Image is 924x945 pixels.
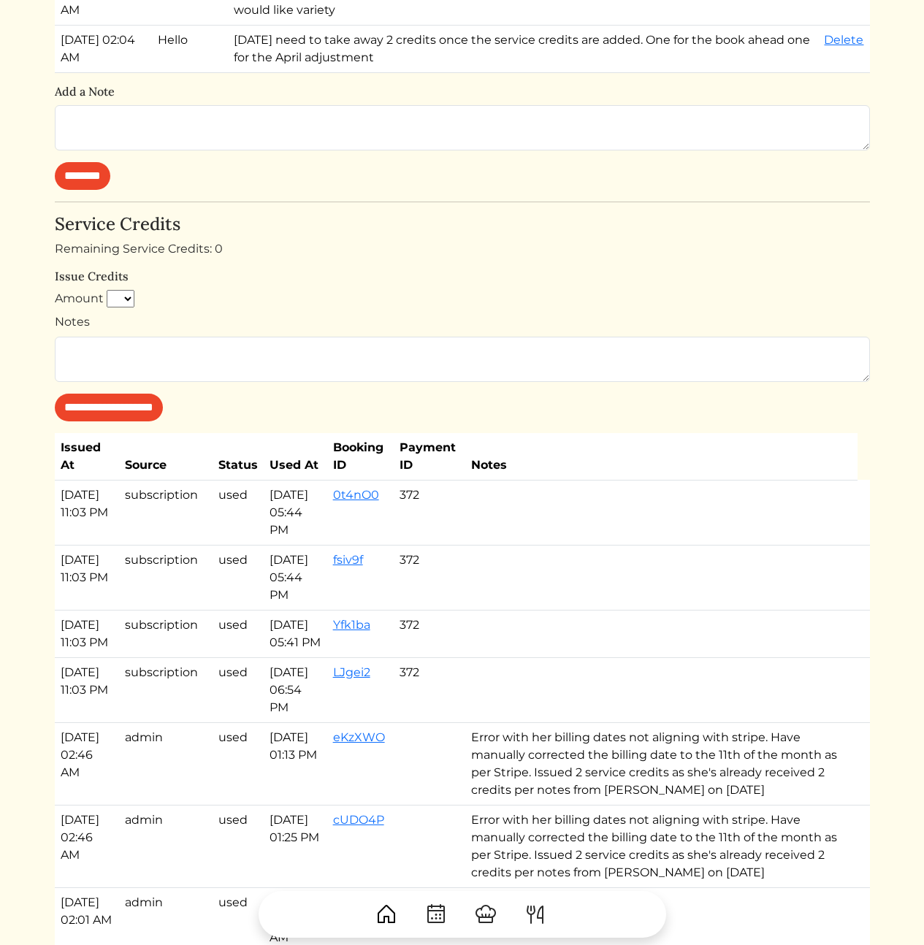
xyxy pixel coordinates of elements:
td: used [213,610,264,657]
td: [DATE] 05:44 PM [264,480,327,545]
img: ChefHat-a374fb509e4f37eb0702ca99f5f64f3b6956810f32a249b33092029f8484b388.svg [474,903,497,926]
td: subscription [119,480,213,545]
h4: Service Credits [55,214,870,235]
td: used [213,657,264,722]
td: [DATE] 11:03 PM [55,480,119,545]
a: fsiv9f [333,553,363,567]
td: [DATE] 11:03 PM [55,657,119,722]
td: [DATE] 02:46 AM [55,805,119,887]
td: 372 [394,610,465,657]
td: [DATE] 02:46 AM [55,722,119,805]
td: [DATE] 01:25 PM [264,805,327,887]
td: [DATE] 05:44 PM [264,545,327,610]
td: subscription [119,545,213,610]
td: used [213,480,264,545]
td: subscription [119,657,213,722]
th: Source [119,433,213,481]
td: [DATE] 06:54 PM [264,657,327,722]
img: House-9bf13187bcbb5817f509fe5e7408150f90897510c4275e13d0d5fca38e0b5951.svg [375,903,398,926]
label: Amount [55,290,104,307]
img: ForkKnife-55491504ffdb50bab0c1e09e7649658475375261d09fd45db06cec23bce548bf.svg [524,903,547,926]
td: [DATE] 11:03 PM [55,610,119,657]
th: Status [213,433,264,481]
td: used [213,805,264,887]
td: Error with her billing dates not aligning with stripe. Have manually corrected the billing date t... [465,722,858,805]
td: 372 [394,545,465,610]
th: Booking ID [327,433,394,481]
a: 0t4nO0 [333,488,379,502]
td: subscription [119,610,213,657]
a: cUDO4P [333,813,384,827]
h6: Issue Credits [55,269,870,283]
th: Payment ID [394,433,465,481]
td: [DATE] 02:04 AM [55,26,152,73]
td: used [213,545,264,610]
h6: Add a Note [55,85,870,99]
td: used [213,722,264,805]
a: LJgei2 [333,665,370,679]
td: [DATE] 11:03 PM [55,545,119,610]
td: 372 [394,480,465,545]
td: Error with her billing dates not aligning with stripe. Have manually corrected the billing date t... [465,805,858,887]
td: Hello [152,26,228,73]
div: Remaining Service Credits: 0 [55,240,870,258]
th: Used At [264,433,327,481]
label: Notes [55,313,90,331]
a: Delete [824,33,863,47]
img: CalendarDots-5bcf9d9080389f2a281d69619e1c85352834be518fbc73d9501aef674afc0d57.svg [424,903,448,926]
td: [DATE] need to take away 2 credits once the service credits are added. One for the book ahead one... [228,26,819,73]
td: 372 [394,657,465,722]
th: Issued At [55,433,119,481]
a: eKzXWO [333,730,385,744]
td: admin [119,722,213,805]
td: [DATE] 05:41 PM [264,610,327,657]
a: Yfk1ba [333,618,370,632]
td: [DATE] 01:13 PM [264,722,327,805]
td: admin [119,805,213,887]
th: Notes [465,433,858,481]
